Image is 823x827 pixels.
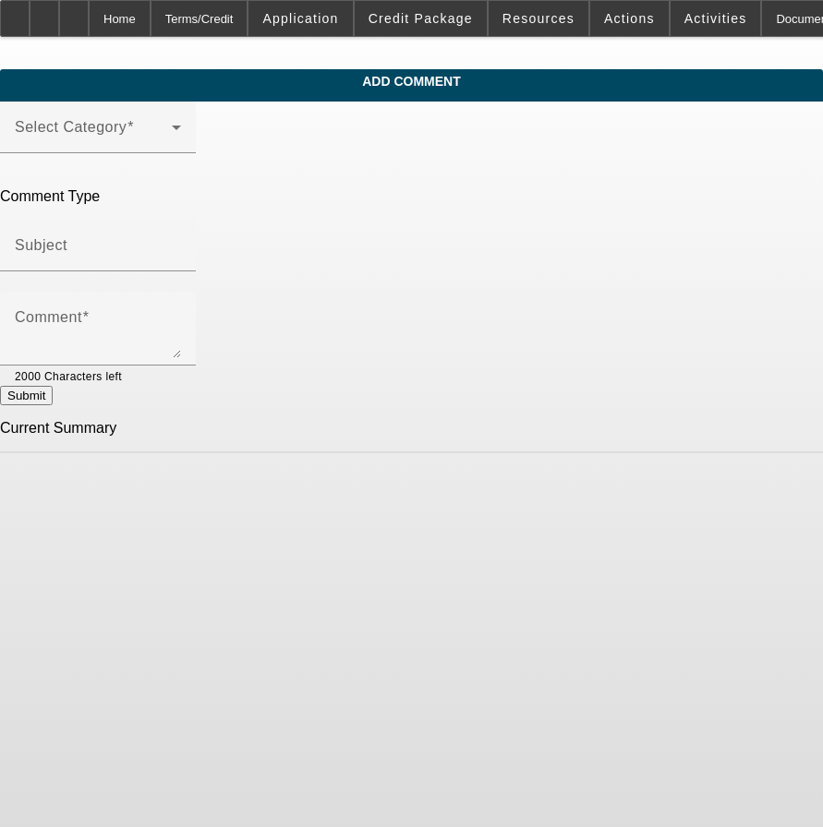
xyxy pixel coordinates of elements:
span: Activities [684,11,747,26]
span: Credit Package [369,11,473,26]
mat-label: Select Category [15,119,127,135]
mat-label: Comment [15,309,82,325]
button: Activities [671,1,761,36]
span: Resources [502,11,575,26]
mat-hint: 2000 Characters left [15,366,122,386]
span: Actions [604,11,655,26]
span: Application [262,11,338,26]
button: Resources [489,1,588,36]
button: Application [248,1,352,36]
button: Credit Package [355,1,487,36]
span: Add Comment [14,74,809,89]
button: Actions [590,1,669,36]
mat-label: Subject [15,237,67,253]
